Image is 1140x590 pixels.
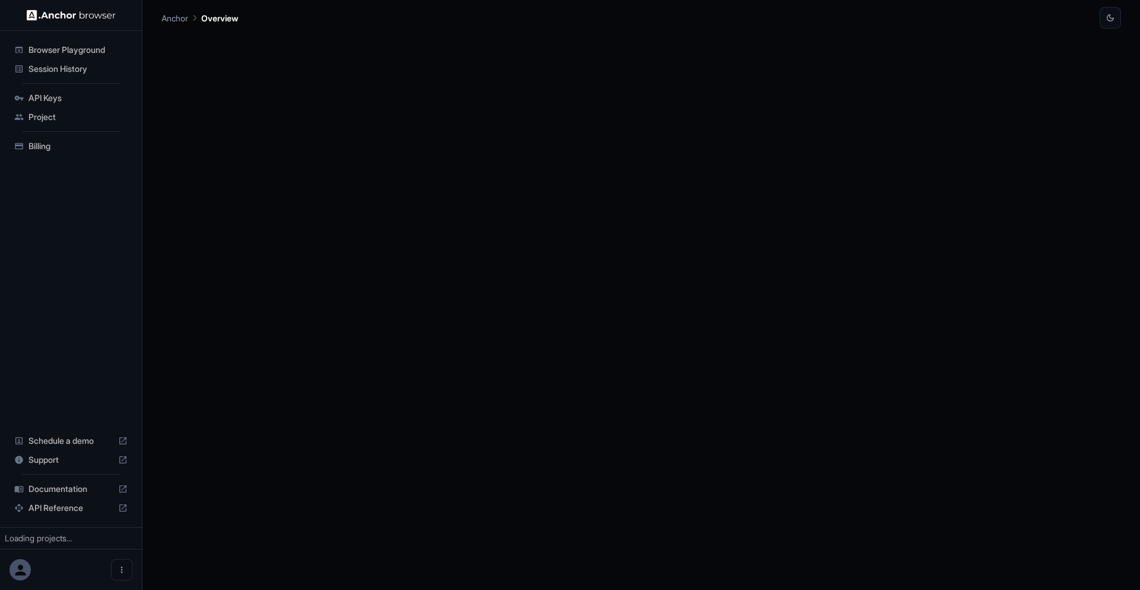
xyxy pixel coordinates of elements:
[27,10,116,21] img: Anchor Logo
[9,108,132,127] div: Project
[28,63,128,75] span: Session History
[28,44,128,56] span: Browser Playground
[111,559,132,580] button: Open menu
[28,435,113,447] span: Schedule a demo
[9,89,132,108] div: API Keys
[9,450,132,469] div: Support
[9,498,132,518] div: API Reference
[9,431,132,450] div: Schedule a demo
[9,59,132,78] div: Session History
[161,11,238,24] nav: breadcrumb
[28,140,128,152] span: Billing
[28,502,113,514] span: API Reference
[9,137,132,156] div: Billing
[28,454,113,466] span: Support
[28,111,128,123] span: Project
[161,12,188,24] p: Anchor
[9,479,132,498] div: Documentation
[28,92,128,104] span: API Keys
[28,483,113,495] span: Documentation
[201,12,238,24] p: Overview
[5,532,137,544] div: Loading projects...
[9,40,132,59] div: Browser Playground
